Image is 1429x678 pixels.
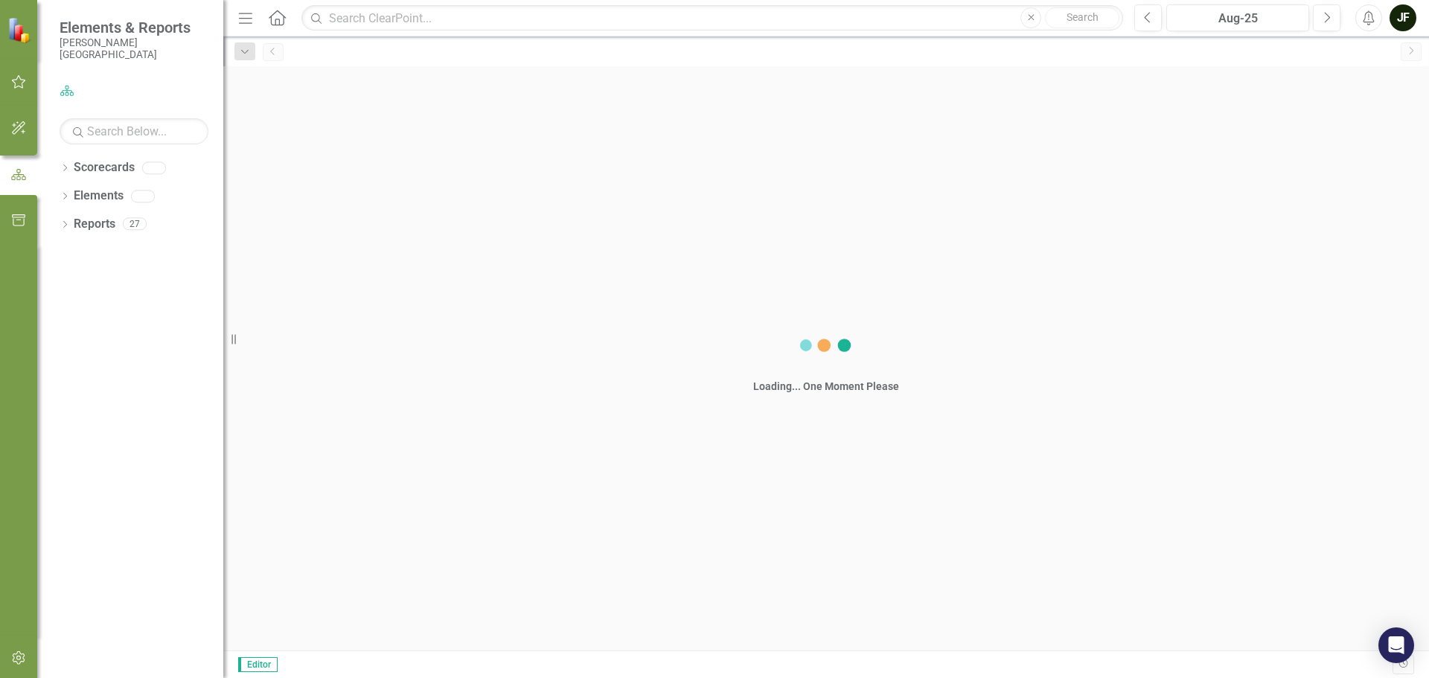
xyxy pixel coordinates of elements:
small: [PERSON_NAME][GEOGRAPHIC_DATA] [60,36,208,61]
span: Elements & Reports [60,19,208,36]
a: Scorecards [74,159,135,176]
img: ClearPoint Strategy [7,17,33,43]
button: JF [1390,4,1416,31]
button: Aug-25 [1166,4,1309,31]
span: Editor [238,657,278,672]
a: Elements [74,188,124,205]
input: Search Below... [60,118,208,144]
input: Search ClearPoint... [301,5,1123,31]
div: Loading... One Moment Please [753,379,899,394]
a: Reports [74,216,115,233]
button: Search [1045,7,1119,28]
div: Open Intercom Messenger [1378,627,1414,663]
div: Aug-25 [1171,10,1304,28]
span: Search [1067,11,1099,23]
div: 27 [123,218,147,231]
